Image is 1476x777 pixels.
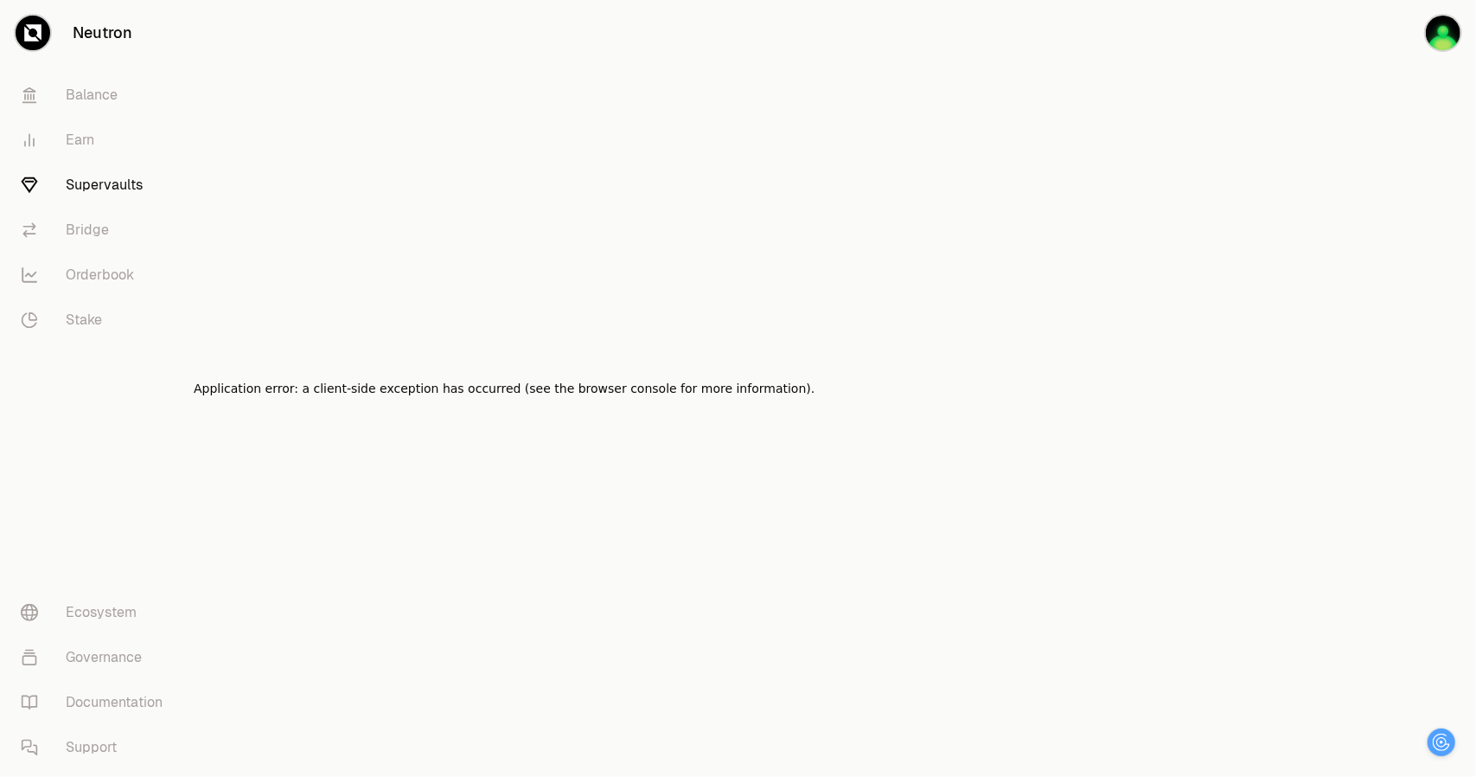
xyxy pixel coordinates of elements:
[7,298,187,343] a: Stake
[7,253,187,298] a: Orderbook
[7,208,187,253] a: Bridge
[7,725,187,770] a: Support
[194,376,815,401] h2: Application error: a client-side exception has occurred (see the browser console for more informa...
[7,635,187,680] a: Governance
[7,118,187,163] a: Earn
[7,73,187,118] a: Balance
[7,680,187,725] a: Documentation
[7,590,187,635] a: Ecosystem
[1426,16,1460,50] img: zhirong80
[7,163,187,208] a: Supervaults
